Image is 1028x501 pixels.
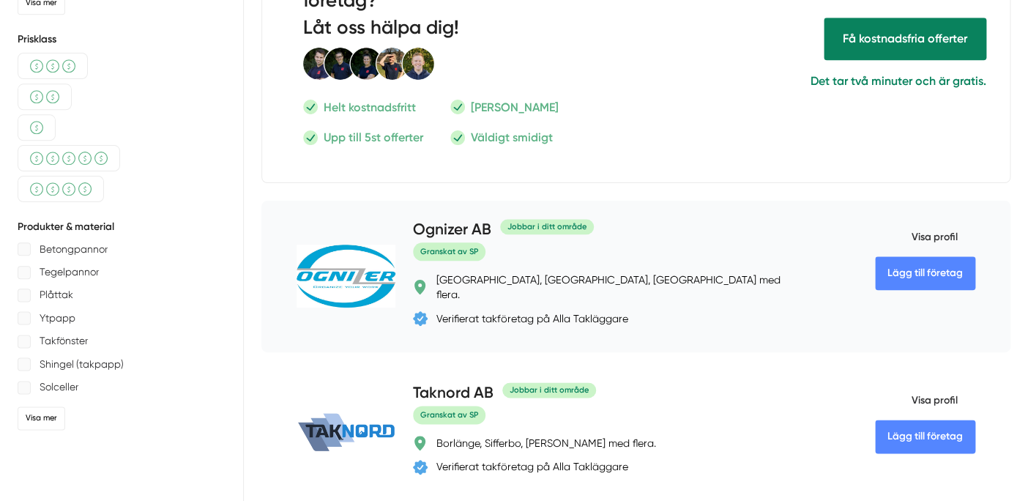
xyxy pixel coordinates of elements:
[502,382,596,398] div: Jobbar i ditt område
[436,436,656,450] div: Borlänge, Sifferbo, [PERSON_NAME] med flera.
[18,407,65,429] div: Visa mer
[668,72,987,90] p: Det tar två minuter och är gratis.
[413,382,493,406] h4: Taknord AB
[40,240,108,259] p: Betongpannor
[824,18,986,59] span: Få hjälp
[436,311,628,326] div: Verifierat takföretag på Alla Takläggare
[18,83,72,110] div: Billigare
[875,382,958,420] span: Visa profil
[40,355,124,374] p: Shingel (takpapp)
[40,332,88,350] p: Takfönster
[18,220,226,234] h5: Produkter & material
[875,218,958,256] span: Visa profil
[18,176,104,202] div: Över medel
[18,32,226,47] h5: Prisklass
[875,256,975,290] : Lägg till företag
[18,53,88,79] div: Medel
[413,242,485,261] span: Granskat av SP
[18,145,120,171] div: Dyrare
[18,114,56,141] div: Billigt
[40,263,99,281] p: Tegelpannor
[500,219,594,234] div: Jobbar i ditt område
[471,128,553,146] p: Väldigt smidigt
[40,286,73,304] p: Plåttak
[40,378,78,396] p: Solceller
[436,272,802,302] div: [GEOGRAPHIC_DATA], [GEOGRAPHIC_DATA], [GEOGRAPHIC_DATA] med flera.
[324,98,416,116] p: Helt kostnadsfritt
[436,459,628,474] div: Verifierat takföretag på Alla Takläggare
[471,98,559,116] p: [PERSON_NAME]
[297,412,395,453] img: Taknord AB
[40,309,75,327] p: Ytpapp
[297,245,395,308] img: Ognizer AB
[303,47,435,81] img: Smartproduktion Personal
[413,406,485,424] span: Granskat av SP
[875,420,975,453] : Lägg till företag
[324,128,423,146] p: Upp till 5st offerter
[413,218,491,242] h4: Ognizer AB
